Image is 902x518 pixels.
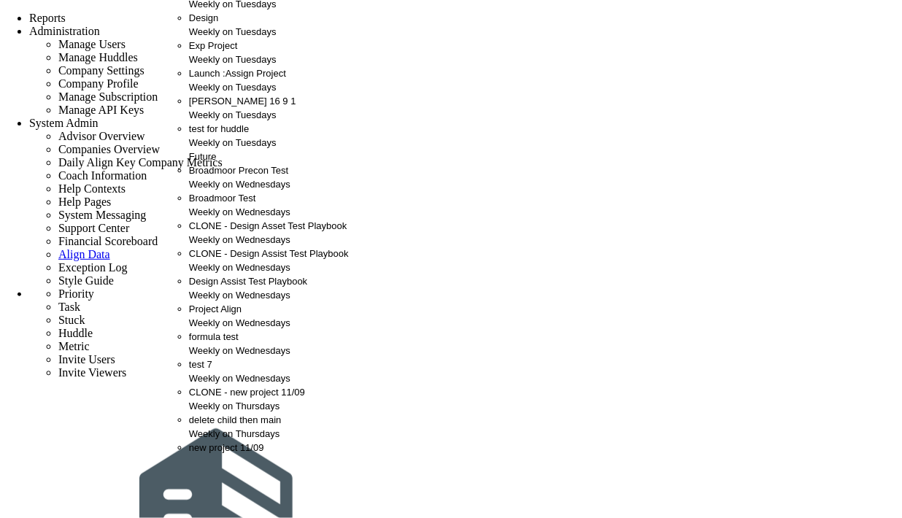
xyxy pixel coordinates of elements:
[189,442,264,453] span: new project 11/09
[58,143,160,155] span: Companies Overview
[58,340,90,352] span: Metric
[58,327,93,339] span: Huddle
[189,316,349,330] div: Weekly on Wednesdays
[58,248,110,260] a: Align Data
[58,169,147,182] span: Coach Information
[29,25,100,37] span: Administration
[189,260,349,274] div: Weekly on Wednesdays
[58,314,85,326] span: Stuck
[189,177,349,191] div: Weekly on Wednesdays
[58,366,126,379] span: Invite Viewers
[58,156,223,169] span: Daily Align Key Company Metrics
[58,104,144,116] span: Manage API Keys
[189,387,305,398] span: CLONE - new project 11/09
[189,304,242,314] span: Project Align
[58,353,115,366] span: Invite Users
[58,90,158,103] span: Manage Subscription
[189,193,256,204] span: Broadmoor Test
[189,40,237,51] span: Exp Project
[58,274,114,287] span: Style Guide
[189,276,307,287] span: Design Assist Test Playbook
[189,344,349,357] div: Weekly on Wednesdays
[58,301,80,313] span: Task
[189,399,349,413] div: Weekly on Thursdays
[29,117,99,129] span: System Admin
[58,287,94,300] span: Priority
[189,53,349,66] div: Weekly on Tuesdays
[58,261,128,274] span: Exception Log
[189,205,349,219] div: Weekly on Wednesdays
[189,136,349,150] div: Weekly on Tuesdays
[189,427,349,441] div: Weekly on Thursdays
[189,150,349,163] div: Future
[58,77,139,90] span: Company Profile
[189,12,218,23] span: Design
[189,288,349,302] div: Weekly on Wednesdays
[189,248,349,259] span: CLONE - Design Assist Test Playbook
[58,64,144,77] span: Company Settings
[58,209,146,221] span: System Messaging
[58,130,145,142] span: Advisor Overview
[189,455,349,468] div: Weekly on Thursdays
[189,123,249,134] span: test for huddle
[58,196,111,208] span: Help Pages
[58,182,126,195] span: Help Contexts
[189,108,349,122] div: Weekly on Tuesdays
[189,220,347,231] span: CLONE - Design Asset Test Playbook
[58,38,126,50] span: Manage Users
[58,222,129,234] span: Support Center
[58,235,158,247] span: Financial Scoreboard
[189,165,288,176] span: Broadmoor Precon Test
[189,68,286,79] span: Launch :Assign Project
[189,371,349,385] div: Weekly on Wednesdays
[189,25,349,39] div: Weekly on Tuesdays
[189,233,349,247] div: Weekly on Wednesdays
[29,12,66,24] span: Reports
[189,96,296,107] span: [PERSON_NAME] 16 9 1
[189,414,281,425] span: delete child then main
[189,80,349,94] div: Weekly on Tuesdays
[189,359,212,370] span: test 7
[58,51,138,63] span: Manage Huddles
[189,331,239,342] span: formula test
